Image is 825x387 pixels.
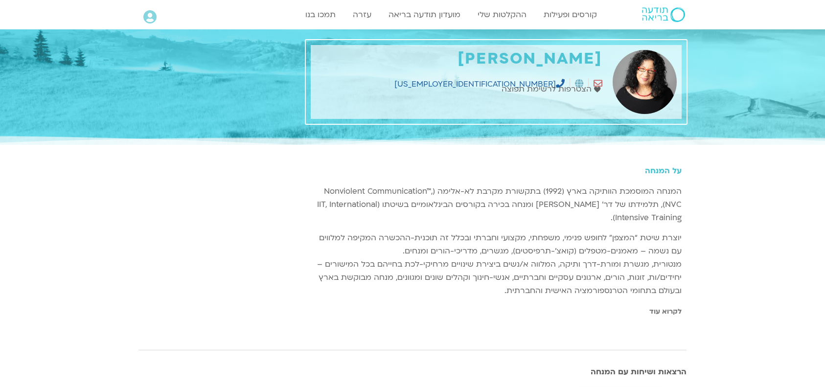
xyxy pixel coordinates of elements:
a: עזרה [348,5,376,24]
img: תודעה בריאה [642,7,685,22]
a: קורסים ופעילות [539,5,602,24]
p: יוצרת שיטת “המצפן” לחופש פנימי, משפחתי, מקצועי וחברתי ובכלל זה תוכנית-ההכשרה המקיפה למלווים עם נש... [311,231,682,297]
span: הצטרפות לרשימת תפוצה [502,83,594,96]
a: [US_EMPLOYER_IDENTIFICATION_NUMBER] [394,79,565,90]
h5: על המנחה [311,166,682,175]
h3: הרצאות ושיחות עם המנחה [138,367,687,376]
p: המנחה המוסמכת הוותיקה בארץ (1992) בתקשורת מקרבת לא-אלימה (Nonviolent Communication™, NVC), תלמידת... [311,185,682,225]
a: מועדון תודעה בריאה [384,5,465,24]
a: הצטרפות לרשימת תפוצה [502,83,603,96]
h1: [PERSON_NAME] [316,50,602,68]
a: לקרוא עוד [649,307,682,316]
a: תמכו בנו [300,5,341,24]
a: ההקלטות שלי [473,5,531,24]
